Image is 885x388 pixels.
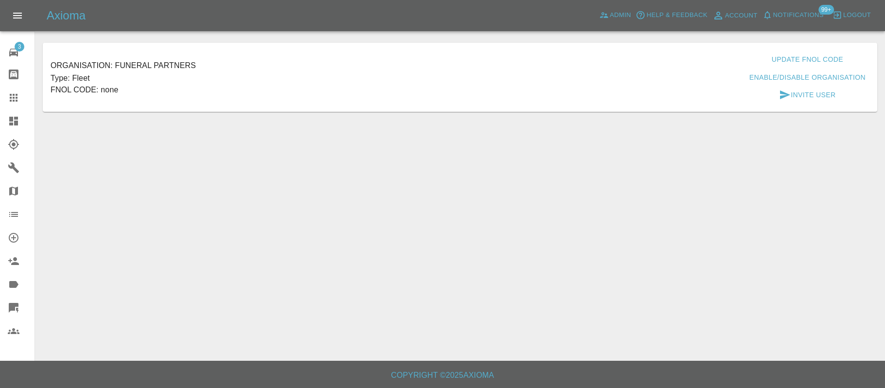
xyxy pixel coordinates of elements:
span: 99+ [818,5,834,15]
span: Help & Feedback [646,10,707,21]
button: Help & Feedback [633,8,710,23]
h6: Organisation: Funeral Partners [51,59,196,72]
span: Logout [843,10,871,21]
h5: Axioma [47,8,86,23]
button: Invite User [775,86,839,104]
span: Account [725,10,758,21]
p: FNOL CODE: none [51,84,196,96]
button: Enable/Disable Organisation [746,69,869,87]
span: Admin [610,10,631,21]
button: Update Fnol Code [768,51,847,69]
a: Account [710,8,760,23]
button: Open drawer [6,4,29,27]
button: Logout [830,8,873,23]
p: Type: Fleet [51,72,196,84]
button: Notifications [760,8,826,23]
h6: Copyright © 2025 Axioma [8,369,877,382]
span: 3 [15,42,24,52]
span: Notifications [773,10,824,21]
a: Admin [597,8,634,23]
